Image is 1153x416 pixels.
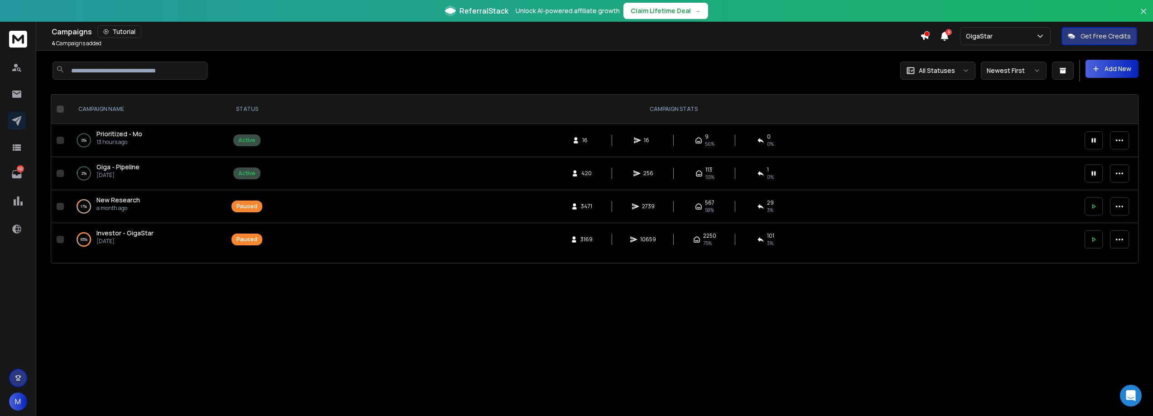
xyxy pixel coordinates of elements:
[96,163,140,171] span: Giga - Pipeline
[581,203,592,210] span: 3471
[767,206,773,214] span: 3 %
[96,129,142,139] a: Prioritized - Mo
[581,170,592,177] span: 420
[1120,385,1142,406] div: Open Intercom Messenger
[238,137,256,144] div: Active
[236,203,257,210] div: Paused
[68,223,226,256] td: 83%Investor - GigaStar[DATE]
[97,25,141,38] button: Tutorial
[705,166,712,173] span: 113
[17,165,24,172] p: 102
[459,5,508,16] span: ReferralStack
[705,173,714,181] span: 55 %
[68,95,226,124] th: CAMPAIGN NAME
[9,392,27,411] button: M
[96,163,140,172] a: Giga - Pipeline
[268,95,1079,124] th: CAMPAIGN STATS
[96,196,140,205] a: New Research
[767,232,774,239] span: 101
[81,235,87,244] p: 83 %
[96,229,154,238] a: Investor - GigaStar
[966,32,996,41] p: GigaStar
[640,236,656,243] span: 10659
[767,173,774,181] span: 0 %
[767,166,769,173] span: 1
[238,170,256,177] div: Active
[580,236,593,243] span: 3169
[703,239,712,247] span: 75 %
[52,40,101,47] p: Campaigns added
[643,170,653,177] span: 256
[1081,32,1131,41] p: Get Free Credits
[623,3,708,19] button: Claim Lifetime Deal→
[767,133,771,140] span: 0
[52,39,55,47] span: 4
[8,165,26,183] a: 102
[68,157,226,190] td: 2%Giga - Pipeline[DATE]
[96,205,140,212] p: a month ago
[981,62,1047,80] button: Newest First
[68,124,226,157] td: 0%Prioritized - Mo13 hours ago
[82,169,87,178] p: 2 %
[767,239,773,247] span: 3 %
[946,29,952,35] span: 5
[226,95,268,124] th: STATUS
[1085,60,1139,78] button: Add New
[642,203,655,210] span: 2739
[96,139,142,146] p: 13 hours ago
[919,66,955,75] p: All Statuses
[236,236,257,243] div: Paused
[582,137,591,144] span: 16
[705,133,709,140] span: 9
[705,199,714,206] span: 567
[705,140,714,148] span: 56 %
[767,199,774,206] span: 29
[703,232,716,239] span: 2250
[767,140,774,148] span: 0 %
[96,172,140,179] p: [DATE]
[1138,5,1149,27] button: Close banner
[1061,27,1137,45] button: Get Free Credits
[96,229,154,237] span: Investor - GigaStar
[82,136,87,145] p: 0 %
[644,137,653,144] span: 16
[96,196,140,204] span: New Research
[96,238,154,245] p: [DATE]
[68,190,226,223] td: 17%New Researcha month ago
[695,6,701,15] span: →
[516,6,620,15] p: Unlock AI-powered affiliate growth
[705,206,714,214] span: 58 %
[96,129,142,138] span: Prioritized - Mo
[52,25,920,38] div: Campaigns
[81,202,87,211] p: 17 %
